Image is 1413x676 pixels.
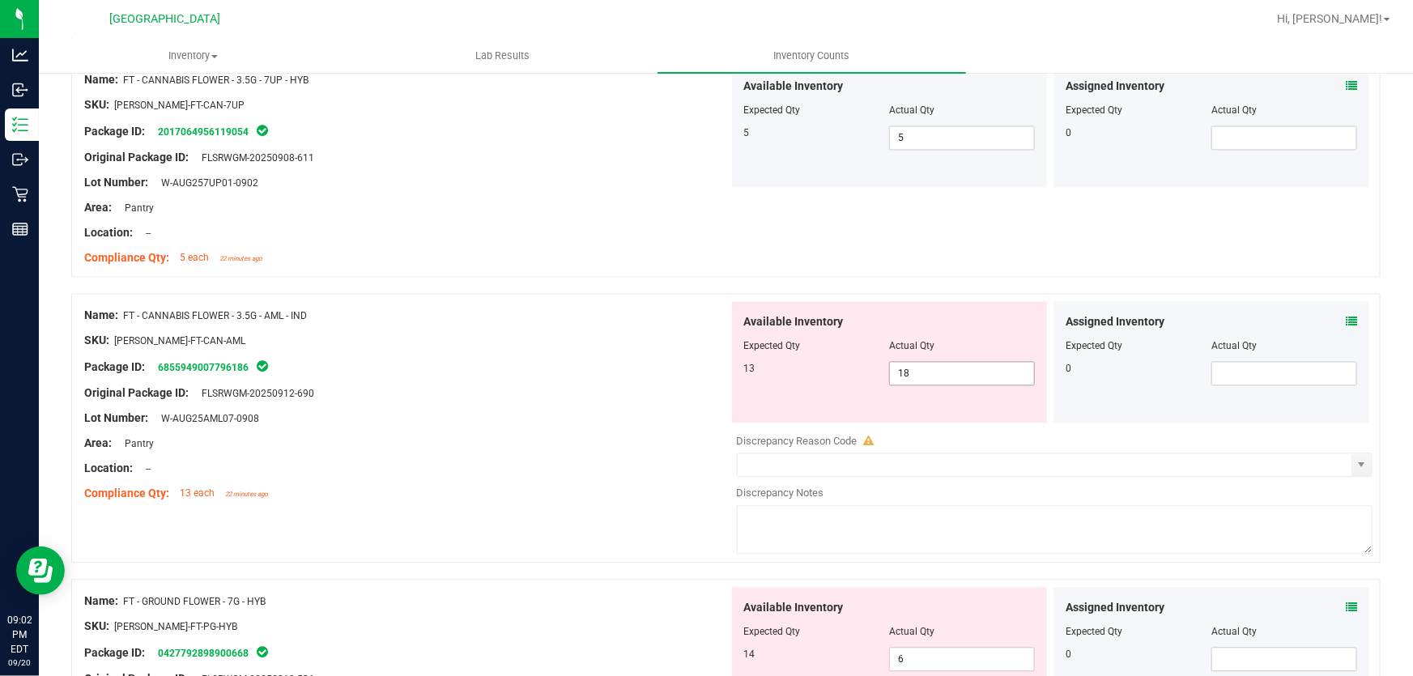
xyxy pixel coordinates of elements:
span: Expected Qty [744,104,801,116]
a: 2017064956119054 [158,126,249,138]
span: In Sync [255,358,270,374]
span: SKU: [84,619,109,632]
span: W-AUG257UP01-0902 [153,177,258,189]
span: FT - GROUND FLOWER - 7G - HYB [123,596,266,607]
span: Package ID: [84,360,145,373]
span: Location: [84,226,133,239]
span: Original Package ID: [84,386,189,399]
inline-svg: Inventory [12,117,28,133]
span: Inventory Counts [752,49,872,63]
inline-svg: Reports [12,221,28,237]
span: 14 [744,648,755,660]
div: Actual Qty [1211,338,1357,353]
div: Expected Qty [1066,338,1211,353]
span: Original Package ID: [84,151,189,164]
span: Lab Results [453,49,551,63]
span: Pantry [117,202,154,214]
span: Name: [84,594,118,607]
span: 22 minutes ago [219,255,262,262]
span: Discrepancy Reason Code [737,435,858,447]
span: Expected Qty [744,340,801,351]
span: Actual Qty [889,340,934,351]
span: Assigned Inventory [1066,313,1164,330]
div: Actual Qty [1211,624,1357,639]
p: 09:02 PM EDT [7,613,32,657]
iframe: Resource center [16,546,65,595]
span: -- [138,227,151,239]
span: [PERSON_NAME]-FT-PG-HYB [114,621,237,632]
div: Discrepancy Notes [737,485,1373,501]
span: FLSRWGM-20250908-611 [194,152,314,164]
inline-svg: Outbound [12,151,28,168]
div: Expected Qty [1066,624,1211,639]
span: Lot Number: [84,411,148,424]
input: 6 [890,648,1034,670]
span: In Sync [255,644,270,660]
span: FT - CANNABIS FLOWER - 3.5G - 7UP - HYB [123,74,309,86]
span: In Sync [255,122,270,138]
span: SKU: [84,98,109,111]
inline-svg: Inbound [12,82,28,98]
span: Area: [84,436,112,449]
input: 18 [890,362,1034,385]
a: 0427792898900668 [158,648,249,659]
span: -- [138,463,151,474]
input: 5 [890,126,1034,149]
span: Compliance Qty: [84,487,169,500]
span: Pantry [117,438,154,449]
span: 5 [744,127,750,138]
span: [PERSON_NAME]-FT-CAN-AML [114,335,245,347]
span: FT - CANNABIS FLOWER - 3.5G - AML - IND [123,310,307,321]
span: Expected Qty [744,626,801,637]
span: 13 each [180,487,215,499]
span: Available Inventory [744,599,844,616]
span: Actual Qty [889,626,934,637]
a: Inventory Counts [658,39,967,73]
span: Name: [84,308,118,321]
span: 13 [744,363,755,374]
span: Inventory [40,49,347,63]
span: Available Inventory [744,313,844,330]
div: Expected Qty [1066,103,1211,117]
a: 6855949007796186 [158,362,249,373]
span: Package ID: [84,646,145,659]
span: Compliance Qty: [84,251,169,264]
span: Area: [84,201,112,214]
span: select [1351,453,1372,476]
inline-svg: Retail [12,186,28,202]
div: 0 [1066,125,1211,140]
span: 22 minutes ago [225,491,268,498]
div: 0 [1066,647,1211,661]
a: Inventory [39,39,348,73]
span: Package ID: [84,125,145,138]
span: FLSRWGM-20250912-690 [194,388,314,399]
span: [PERSON_NAME]-FT-CAN-7UP [114,100,245,111]
span: Hi, [PERSON_NAME]! [1277,12,1382,25]
inline-svg: Analytics [12,47,28,63]
span: W-AUG25AML07-0908 [153,413,259,424]
span: SKU: [84,334,109,347]
span: Assigned Inventory [1066,599,1164,616]
span: Actual Qty [889,104,934,116]
span: Name: [84,73,118,86]
div: Actual Qty [1211,103,1357,117]
a: Lab Results [348,39,658,73]
span: Available Inventory [744,78,844,95]
span: 5 each [180,252,209,263]
span: [GEOGRAPHIC_DATA] [110,12,221,26]
p: 09/20 [7,657,32,669]
span: Assigned Inventory [1066,78,1164,95]
span: Location: [84,461,133,474]
div: 0 [1066,361,1211,376]
span: Lot Number: [84,176,148,189]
